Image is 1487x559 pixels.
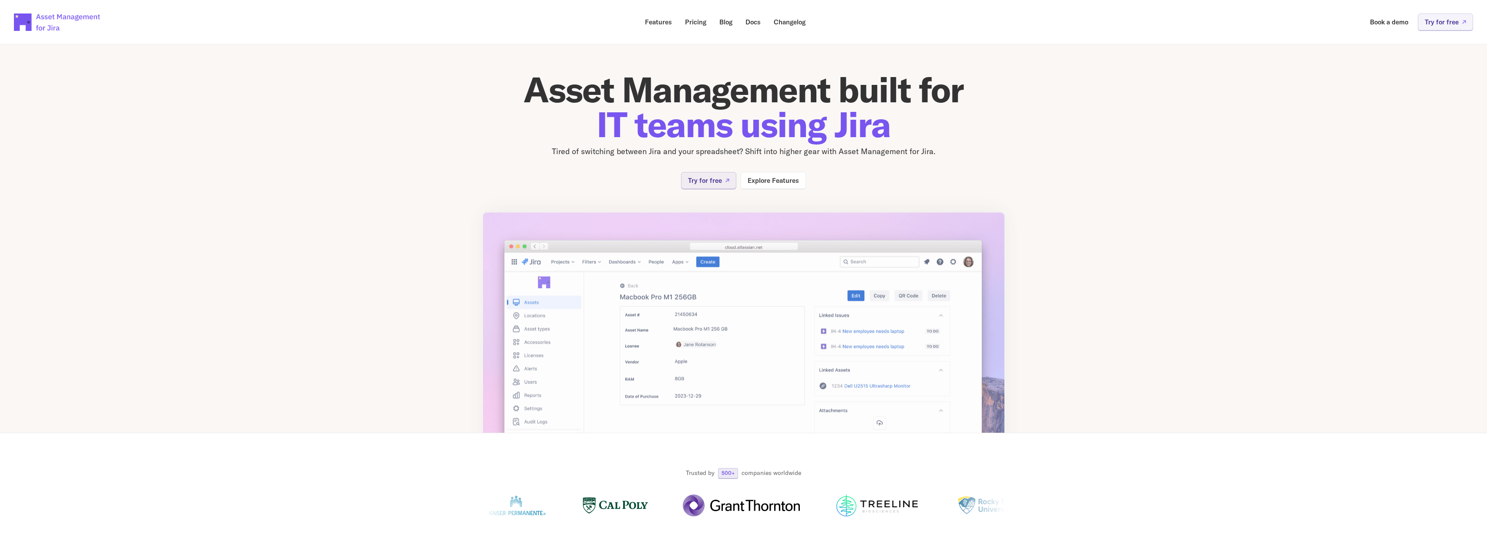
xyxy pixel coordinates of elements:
[583,495,648,516] img: Logo
[483,212,1005,478] img: App
[1418,13,1473,30] a: Try for free
[1364,13,1414,30] a: Book a demo
[688,177,722,184] p: Try for free
[639,13,678,30] a: Features
[645,19,672,25] p: Features
[597,102,890,146] span: IT teams using Jira
[742,469,801,478] p: companies worldwide
[483,72,1005,142] h1: Asset Management built for
[679,13,712,30] a: Pricing
[748,177,799,184] p: Explore Features
[722,471,735,476] p: 500+
[768,13,812,30] a: Changelog
[719,19,732,25] p: Blog
[487,495,548,516] img: Logo
[745,19,761,25] p: Docs
[1425,19,1459,25] p: Try for free
[483,145,1005,158] p: Tired of switching between Jira and your spreadsheet? Shift into higher gear with Asset Managemen...
[741,172,806,189] a: Explore Features
[739,13,767,30] a: Docs
[835,495,920,516] img: Logo
[686,469,715,478] p: Trusted by
[681,172,736,189] a: Try for free
[685,19,706,25] p: Pricing
[1370,19,1408,25] p: Book a demo
[774,19,806,25] p: Changelog
[713,13,738,30] a: Blog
